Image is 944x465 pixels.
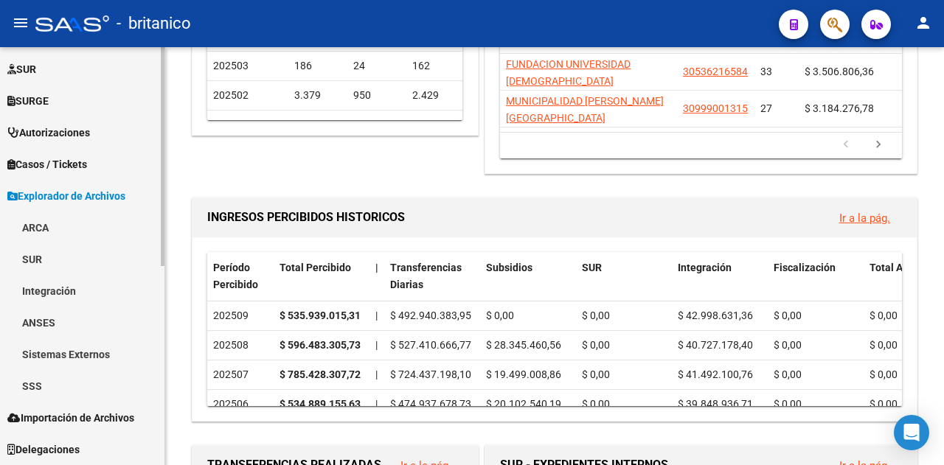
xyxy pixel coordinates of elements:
[582,310,610,321] span: $ 0,00
[384,252,480,301] datatable-header-cell: Transferencias Diarias
[582,339,610,351] span: $ 0,00
[7,441,80,458] span: Delegaciones
[839,211,890,225] a: Ir a la pág.
[7,61,36,77] span: SUR
[375,368,378,380] span: |
[280,262,351,273] span: Total Percibido
[412,57,459,74] div: 162
[582,368,610,380] span: $ 0,00
[375,339,378,351] span: |
[213,396,268,413] div: 202506
[486,339,561,351] span: $ 28.345.460,56
[678,368,753,380] span: $ 41.492.100,76
[480,252,576,301] datatable-header-cell: Subsidios
[280,339,361,351] strong: $ 596.483.305,73
[213,366,268,383] div: 202507
[870,339,898,351] span: $ 0,00
[486,262,532,273] span: Subsidios
[353,57,400,74] div: 24
[774,262,836,273] span: Fiscalización
[774,310,802,321] span: $ 0,00
[207,252,274,301] datatable-header-cell: Período Percibido
[280,368,361,380] strong: $ 785.428.307,72
[805,66,874,77] span: $ 3.506.806,36
[894,415,929,450] div: Open Intercom Messenger
[870,368,898,380] span: $ 0,00
[213,89,249,101] span: 202502
[582,398,610,410] span: $ 0,00
[914,14,932,32] mat-icon: person
[486,310,514,321] span: $ 0,00
[390,262,462,290] span: Transferencias Diarias
[864,137,892,153] a: go to next page
[213,60,249,71] span: 202503
[7,93,49,109] span: SURGE
[582,262,602,273] span: SUR
[774,398,802,410] span: $ 0,00
[870,262,925,273] span: Total Anses
[506,95,664,124] span: MUNICIPALIDAD [PERSON_NAME][GEOGRAPHIC_DATA]
[678,310,753,321] span: $ 42.998.631,36
[390,339,471,351] span: $ 527.410.666,77
[294,87,341,104] div: 3.379
[7,125,90,141] span: Autorizaciones
[774,339,802,351] span: $ 0,00
[678,339,753,351] span: $ 40.727.178,40
[280,310,361,321] strong: $ 535.939.015,31
[683,66,748,77] span: 30536216584
[486,368,561,380] span: $ 19.499.008,86
[7,410,134,426] span: Importación de Archivos
[280,398,361,410] strong: $ 534.889.155,63
[375,262,378,273] span: |
[207,210,405,224] span: INGRESOS PERCIBIDOS HISTORICOS
[506,58,631,104] span: FUNDACION UNIVERSIDAD [DEMOGRAPHIC_DATA] ARGENTINA
[486,398,561,410] span: $ 20.102.540,19
[294,116,341,133] div: 268
[576,252,672,301] datatable-header-cell: SUR
[294,57,341,74] div: 186
[390,310,471,321] span: $ 492.940.383,95
[870,310,898,321] span: $ 0,00
[412,116,459,133] div: 267
[412,87,459,104] div: 2.429
[805,102,874,114] span: $ 3.184.276,78
[760,102,772,114] span: 27
[117,7,191,40] span: - britanico
[213,262,258,290] span: Período Percibido
[213,307,268,324] div: 202509
[678,262,732,273] span: Integración
[672,252,768,301] datatable-header-cell: Integración
[390,368,471,380] span: $ 724.437.198,10
[774,368,802,380] span: $ 0,00
[7,156,87,172] span: Casos / Tickets
[12,14,29,32] mat-icon: menu
[375,310,378,321] span: |
[213,337,268,354] div: 202508
[870,398,898,410] span: $ 0,00
[274,252,369,301] datatable-header-cell: Total Percibido
[683,102,748,114] span: 30999001315
[678,398,753,410] span: $ 39.848.936,71
[760,66,772,77] span: 33
[832,137,860,153] a: go to previous page
[375,398,378,410] span: |
[390,398,471,410] span: $ 474.937.678,73
[7,188,125,204] span: Explorador de Archivos
[768,252,864,301] datatable-header-cell: Fiscalización
[353,116,400,133] div: 1
[827,204,902,231] button: Ir a la pág.
[213,119,249,130] span: 202501
[369,252,384,301] datatable-header-cell: |
[353,87,400,104] div: 950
